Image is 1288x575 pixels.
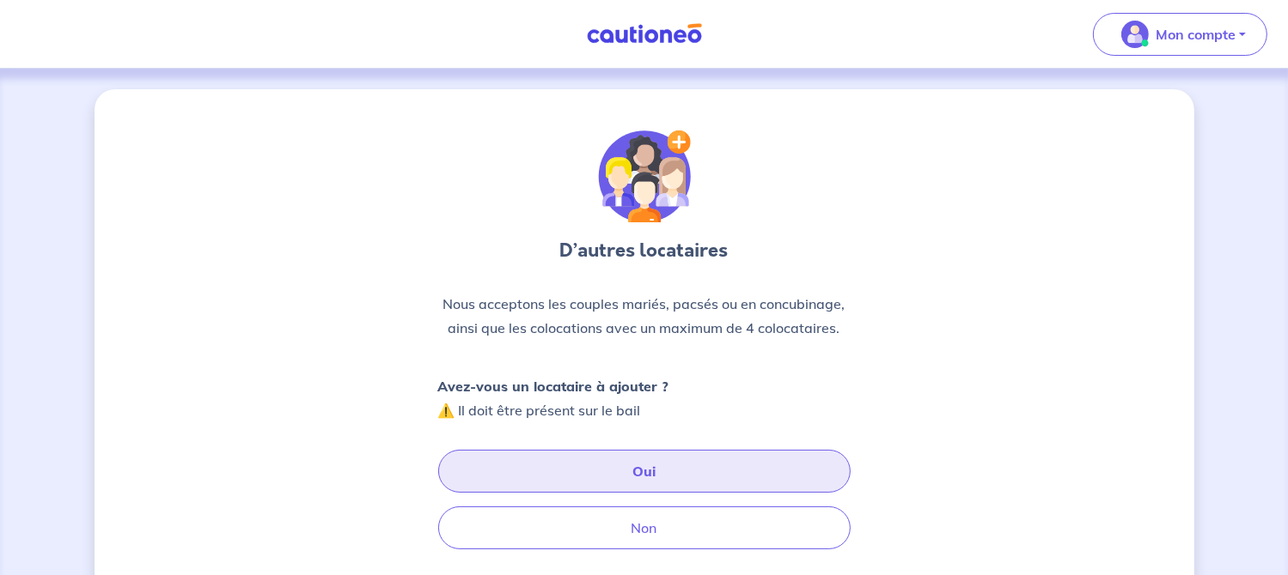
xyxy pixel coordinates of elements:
[598,130,691,223] img: illu_tenants_plus.svg
[438,450,851,493] button: Oui
[438,292,851,340] p: Nous acceptons les couples mariés, pacsés ou en concubinage, ainsi que les colocations avec un ma...
[1121,21,1149,48] img: illu_account_valid_menu.svg
[438,237,851,264] h3: D’autres locataires
[1093,13,1267,56] button: illu_account_valid_menu.svgMon compte
[580,23,709,45] img: Cautioneo
[1156,24,1236,45] p: Mon compte
[438,374,669,422] p: ⚠️ Il doit être présent sur le bail
[438,506,851,549] button: Non
[438,378,669,395] strong: Avez-vous un locataire à ajouter ?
